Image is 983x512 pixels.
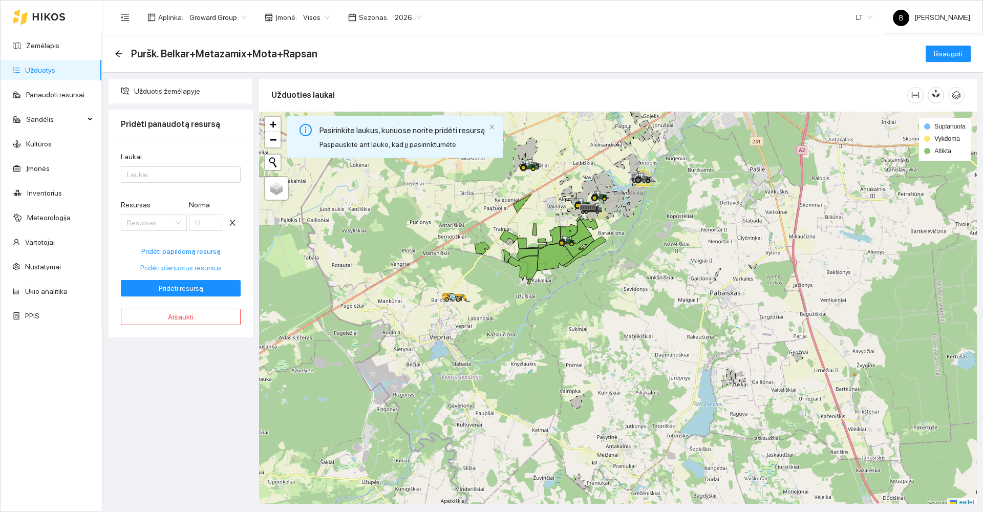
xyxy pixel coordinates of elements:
[270,133,276,146] span: −
[121,200,151,210] label: Resursas
[141,246,221,257] span: Pridėti papildomą resursą
[189,10,246,25] span: Groward Group
[189,215,222,231] input: Norma
[121,260,241,276] button: Pridėti planuotus resursus
[134,81,245,101] span: Užduotis žemėlapyje
[893,13,970,22] span: [PERSON_NAME]
[489,124,495,131] button: close
[25,287,68,295] a: Ūkio analitika
[934,48,963,59] span: Išsaugoti
[907,87,924,103] button: column-width
[159,283,203,294] span: Pridėti resursą
[140,262,222,273] span: Pridėti planuotus resursus
[121,309,241,325] button: Atšaukti
[25,238,55,246] a: Vartotojai
[25,263,61,271] a: Nustatymai
[25,312,39,320] a: PPIS
[934,135,960,142] span: Vykdoma
[158,12,183,23] span: Aplinka :
[147,13,156,22] span: layout
[265,177,288,200] a: Layers
[395,10,421,25] span: 2026
[950,499,974,506] a: Leaflet
[265,155,281,170] button: Initiate a new search
[265,132,281,147] a: Zoom out
[26,41,59,50] a: Žemėlapis
[303,10,330,25] span: Visos
[271,80,907,110] div: Užduoties laukai
[121,243,241,260] button: Pridėti papildomą resursą
[265,117,281,132] a: Zoom in
[115,50,123,58] span: arrow-left
[856,10,872,25] span: LT
[275,12,297,23] span: Įmonė :
[899,10,904,26] span: B
[934,123,966,130] span: Suplanuota
[121,152,142,162] label: Laukai
[121,110,241,139] div: Pridėti panaudotą resursą
[127,215,174,230] input: Resursas
[224,215,241,231] button: close
[26,140,52,148] a: Kultūros
[27,189,62,197] a: Inventorius
[300,124,312,136] span: info-circle
[26,109,84,130] span: Sandėlis
[115,7,135,28] button: menu-fold
[25,66,55,74] a: Užduotys
[348,13,356,22] span: calendar
[265,13,273,22] span: shop
[225,219,240,227] span: close
[115,50,123,58] div: Atgal
[131,46,317,62] span: Puršk. Belkar+Metazamix+Mota+Rapsan
[189,200,210,210] label: Norma
[926,46,971,62] button: Išsaugoti
[319,139,485,150] div: Paspauskite ant lauko, kad jį pasirinktumėte
[120,13,130,22] span: menu-fold
[319,124,485,137] div: Pasirinkite laukus, kuriuose norite pridėti resursą
[27,214,71,222] a: Meteorologija
[359,12,389,23] span: Sezonas :
[908,91,923,99] span: column-width
[934,147,951,155] span: Atlikta
[168,311,194,323] span: Atšaukti
[121,280,241,296] button: Pridėti resursą
[26,164,50,173] a: Įmonės
[26,91,84,99] a: Panaudoti resursai
[270,118,276,131] span: +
